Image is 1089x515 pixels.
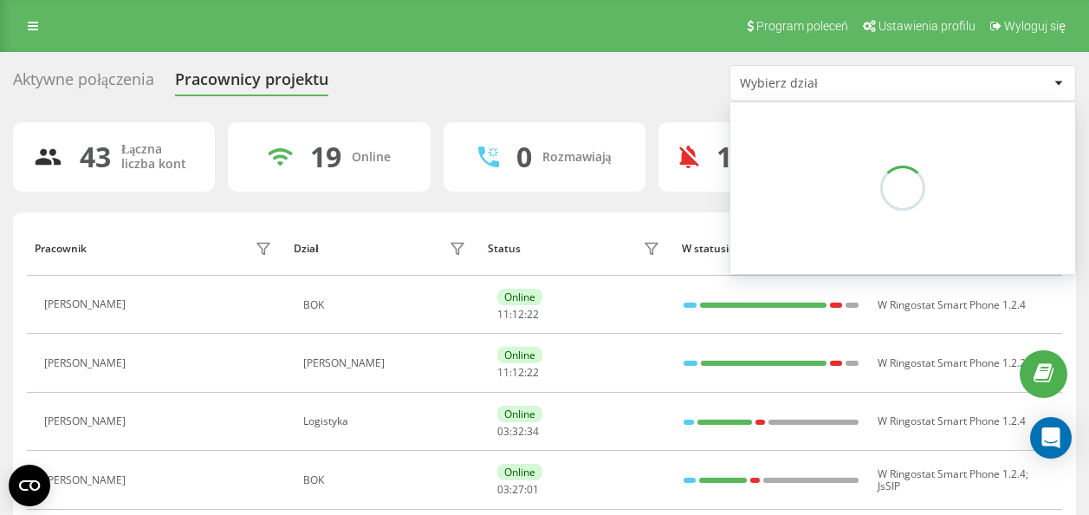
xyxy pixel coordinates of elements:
[497,309,539,321] div: : :
[512,307,524,322] span: 12
[1030,417,1072,459] div: Open Intercom Messenger
[352,150,391,165] div: Online
[175,70,328,97] div: Pracownicy projektu
[497,482,509,497] span: 03
[80,140,111,173] div: 43
[497,464,542,480] div: Online
[310,140,341,173] div: 19
[512,424,524,439] span: 32
[488,243,521,255] div: Status
[44,298,130,310] div: [PERSON_NAME]
[44,415,130,427] div: [PERSON_NAME]
[516,140,532,173] div: 0
[35,243,87,255] div: Pracownik
[497,347,542,363] div: Online
[303,299,470,311] div: BOK
[527,482,539,497] span: 01
[13,70,154,97] div: Aktywne połączenia
[497,426,539,438] div: : :
[9,465,50,506] button: Open CMP widget
[512,365,524,380] span: 12
[497,307,509,322] span: 11
[527,365,539,380] span: 22
[294,243,318,255] div: Dział
[303,415,470,427] div: Logistyka
[878,466,1026,481] span: W Ringostat Smart Phone 1.2.4
[497,289,542,305] div: Online
[716,140,732,173] div: 1
[512,482,524,497] span: 27
[44,357,130,369] div: [PERSON_NAME]
[303,474,470,486] div: BOK
[527,424,539,439] span: 34
[878,479,900,493] span: JsSIP
[121,142,194,172] div: Łączna liczba kont
[44,474,130,486] div: [PERSON_NAME]
[878,414,1026,428] span: W Ringostat Smart Phone 1.2.4
[303,357,470,369] div: [PERSON_NAME]
[497,365,509,380] span: 11
[682,243,859,255] div: W statusie
[878,355,1026,370] span: W Ringostat Smart Phone 1.2.2
[497,367,539,379] div: : :
[878,297,1026,312] span: W Ringostat Smart Phone 1.2.4
[497,484,539,496] div: : :
[878,19,976,33] span: Ustawienia profilu
[497,424,509,439] span: 03
[1004,19,1066,33] span: Wyloguj się
[740,76,947,91] div: Wybierz dział
[497,406,542,422] div: Online
[756,19,848,33] span: Program poleceń
[542,150,612,165] div: Rozmawiają
[527,307,539,322] span: 22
